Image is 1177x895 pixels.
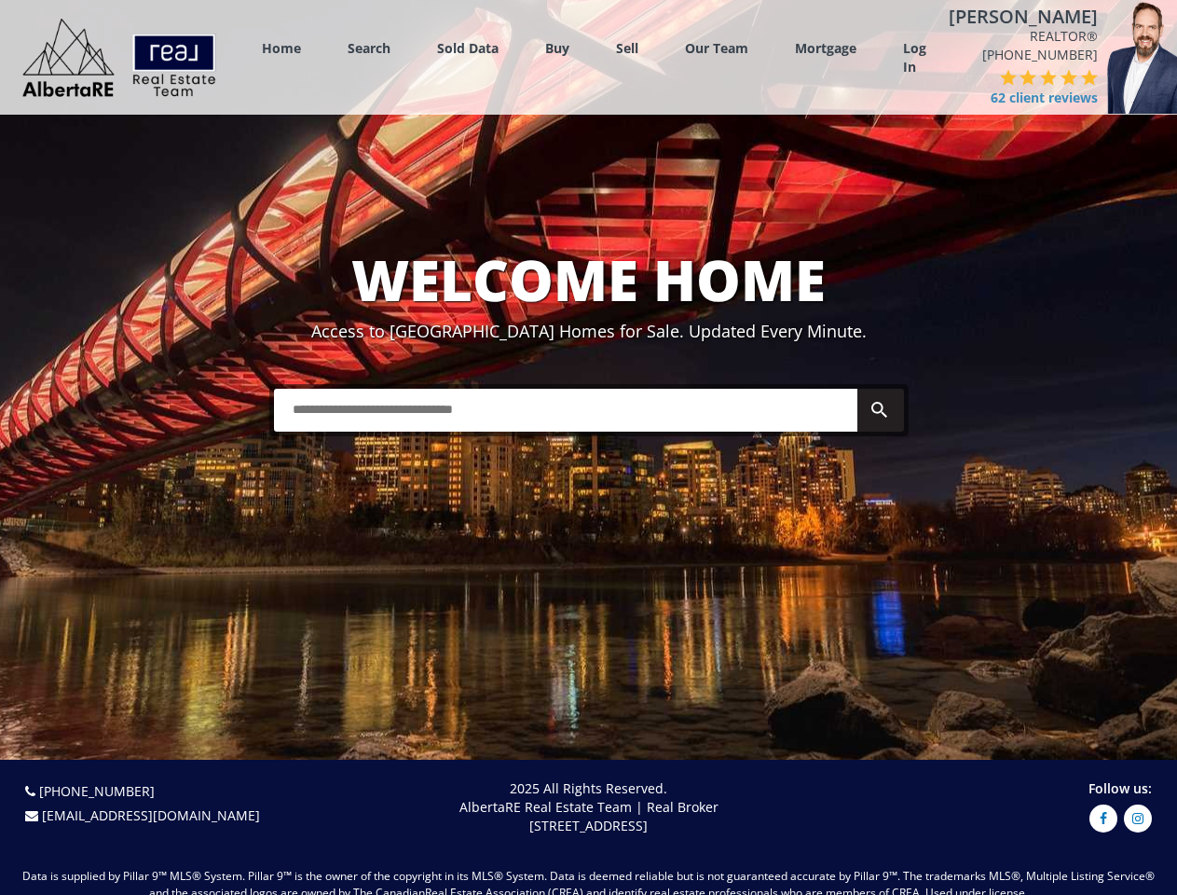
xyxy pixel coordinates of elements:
a: Buy [545,39,569,57]
span: Follow us: [1088,779,1152,797]
a: Our Team [685,39,748,57]
a: Sell [616,39,638,57]
span: REALTOR® [949,27,1098,46]
a: Log In [903,39,926,76]
a: [PHONE_NUMBER] [982,46,1098,63]
a: [PHONE_NUMBER] [39,782,155,800]
h4: [PERSON_NAME] [949,7,1098,27]
img: 4 of 5 stars [1061,69,1077,86]
h1: WELCOME HOME [5,249,1172,310]
span: 62 client reviews [991,89,1098,107]
img: 1 of 5 stars [1000,69,1017,86]
p: 2025 All Rights Reserved. AlbertaRE Real Estate Team | Real Broker [310,779,868,835]
img: 2 of 5 stars [1020,69,1036,86]
a: [EMAIL_ADDRESS][DOMAIN_NAME] [42,806,260,824]
img: 3 of 5 stars [1040,69,1057,86]
a: Sold Data [437,39,499,57]
span: Access to [GEOGRAPHIC_DATA] Homes for Sale. Updated Every Minute. [311,320,867,342]
img: 5 of 5 stars [1081,69,1098,86]
a: Search [348,39,390,57]
a: Mortgage [795,39,856,57]
span: [STREET_ADDRESS] [529,817,648,834]
a: Home [262,39,301,57]
img: Logo [13,13,226,102]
